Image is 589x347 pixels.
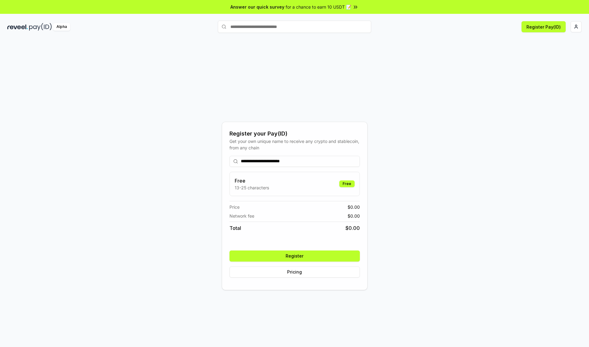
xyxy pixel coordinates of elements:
[348,204,360,210] span: $ 0.00
[229,250,360,262] button: Register
[235,177,269,184] h3: Free
[522,21,566,32] button: Register Pay(ID)
[345,224,360,232] span: $ 0.00
[286,4,351,10] span: for a chance to earn 10 USDT 📝
[53,23,70,31] div: Alpha
[229,266,360,278] button: Pricing
[229,224,241,232] span: Total
[339,180,355,187] div: Free
[230,4,284,10] span: Answer our quick survey
[229,204,240,210] span: Price
[229,138,360,151] div: Get your own unique name to receive any crypto and stablecoin, from any chain
[235,184,269,191] p: 13-25 characters
[229,213,254,219] span: Network fee
[7,23,28,31] img: reveel_dark
[229,129,360,138] div: Register your Pay(ID)
[29,23,52,31] img: pay_id
[348,213,360,219] span: $ 0.00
